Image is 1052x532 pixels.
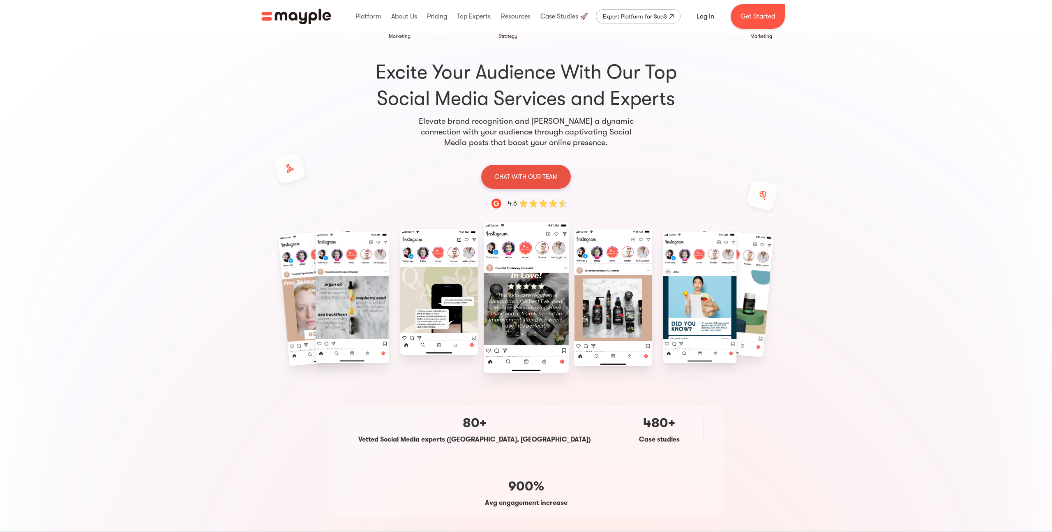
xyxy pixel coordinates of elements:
[489,232,563,363] div: 2 / 11
[353,3,383,30] div: Platform
[385,26,414,39] div: Email Marketing
[228,232,302,363] div: 10 / 11
[261,9,331,24] img: Mayple logo
[508,199,517,208] div: 4.6
[746,26,776,39] div: Growth Marketing
[639,435,680,444] p: Case studies
[425,3,449,30] div: Pricing
[455,3,493,30] div: Top Experts
[358,435,591,444] p: Vetted Social Media experts ([GEOGRAPHIC_DATA], [GEOGRAPHIC_DATA])
[687,7,724,26] a: Log In
[494,171,558,182] p: CHAT WITH OUR TEAM
[576,232,650,363] div: 3 / 11
[418,116,634,148] p: Elevate brand recognition and [PERSON_NAME] a dynamic connection with your audience through capti...
[643,415,675,431] p: 480+
[499,3,533,30] div: Resources
[463,415,487,431] p: 80+
[731,4,785,29] a: Get Started
[485,498,568,508] p: Avg engagement increase
[603,12,667,21] div: Expert Platform for SaaS
[663,232,737,363] div: 4 / 11
[276,59,776,112] h1: Excite Your Audience With Our Top Social Media Services and Experts
[493,26,523,39] div: Marketing Strategy
[750,232,824,354] div: 5 / 11
[389,3,419,30] div: About Us
[402,232,476,352] div: 1 / 11
[261,9,331,24] a: home
[1011,493,1052,532] iframe: Chat Widget
[315,232,389,363] div: 11 / 11
[481,164,571,189] a: CHAT WITH OUR TEAM
[596,9,681,23] a: Expert Platform for SaaS
[508,478,544,495] p: 900%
